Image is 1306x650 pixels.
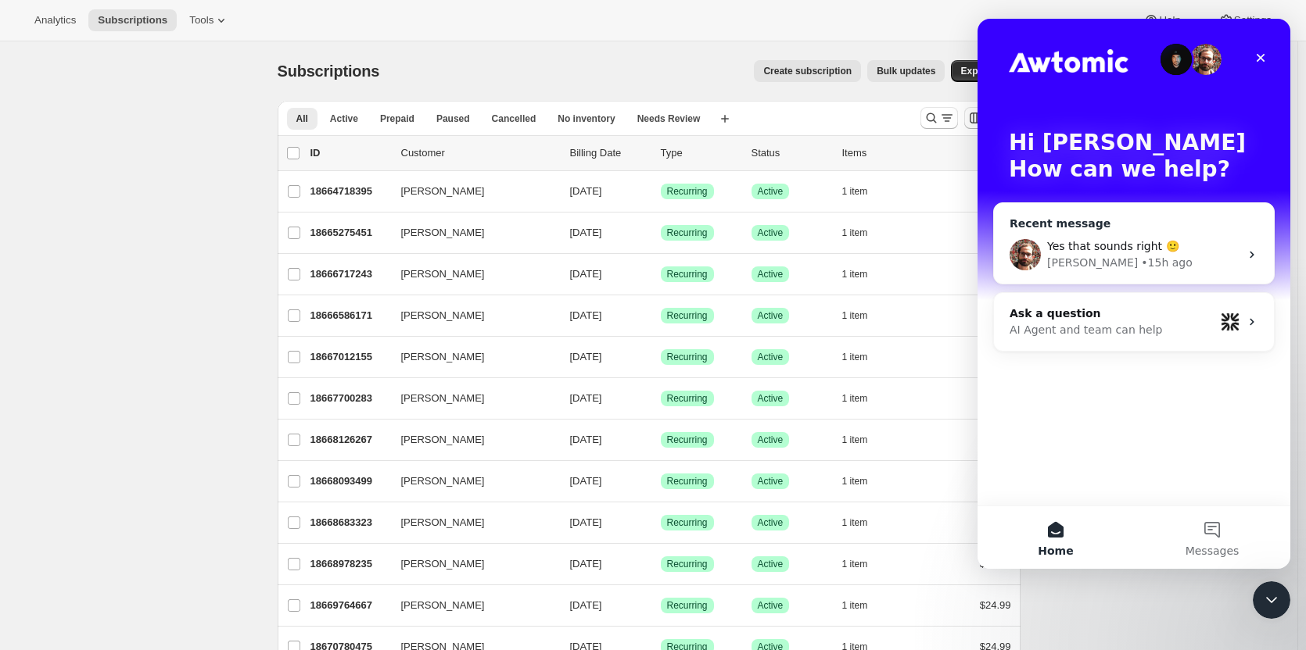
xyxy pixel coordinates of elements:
[401,266,485,282] span: [PERSON_NAME]
[392,345,548,370] button: [PERSON_NAME]
[401,184,485,199] span: [PERSON_NAME]
[570,185,602,197] span: [DATE]
[758,351,784,363] span: Active
[392,469,548,494] button: [PERSON_NAME]
[570,475,602,487] span: [DATE]
[752,145,830,161] p: Status
[392,262,548,287] button: [PERSON_NAME]
[310,346,1011,368] div: 18667012155[PERSON_NAME][DATE]SuccessRecurringSuccessActive1 item$24.99
[88,9,177,31] button: Subscriptions
[842,222,885,244] button: 1 item
[310,180,1011,202] div: 18664718395[PERSON_NAME][DATE]SuccessRecurringSuccessActive1 item£31.00
[867,60,945,82] button: Bulk updates
[25,9,85,31] button: Analytics
[842,475,868,487] span: 1 item
[436,112,470,125] span: Paused
[310,429,1011,451] div: 18668126267[PERSON_NAME][DATE]SuccessRecurringSuccessActive1 item$24.99
[667,434,708,446] span: Recurring
[392,593,548,618] button: [PERSON_NAME]
[877,65,935,77] span: Bulk updates
[1134,9,1205,31] button: Help
[310,145,389,161] p: ID
[392,510,548,535] button: [PERSON_NAME]
[570,558,602,570] span: [DATE]
[842,145,920,161] div: Items
[34,14,76,27] span: Analytics
[842,180,885,202] button: 1 item
[401,349,485,365] span: [PERSON_NAME]
[296,112,308,125] span: All
[401,391,485,406] span: [PERSON_NAME]
[758,558,784,570] span: Active
[754,60,861,82] button: Create subscription
[758,309,784,322] span: Active
[842,434,868,446] span: 1 item
[842,392,868,405] span: 1 item
[392,386,548,411] button: [PERSON_NAME]
[1209,9,1281,31] button: Settings
[1159,14,1180,27] span: Help
[1234,14,1272,27] span: Settings
[310,305,1011,327] div: 18666586171[PERSON_NAME][DATE]SuccessRecurringSuccessActive1 item£31.00
[667,351,708,363] span: Recurring
[310,515,389,530] p: 18668683323
[310,225,389,241] p: 18665275451
[570,268,602,280] span: [DATE]
[570,351,602,362] span: [DATE]
[310,145,1011,161] div: IDCustomerBilling DateTypeStatusItemsTotal
[310,308,389,323] p: 18666586171
[310,263,1011,285] div: 18666717243[PERSON_NAME][DATE]SuccessRecurringSuccessActive1 item$24.99
[980,599,1011,611] span: $24.99
[570,516,602,528] span: [DATE]
[758,475,784,487] span: Active
[758,268,784,280] span: Active
[758,516,784,529] span: Active
[392,552,548,577] button: [PERSON_NAME]
[842,263,885,285] button: 1 item
[667,558,708,570] span: Recurring
[842,553,885,575] button: 1 item
[758,434,784,446] span: Active
[842,429,885,451] button: 1 item
[310,556,389,572] p: 18668978235
[842,351,868,363] span: 1 item
[310,553,1011,575] div: 18668978235[PERSON_NAME][DATE]SuccessRecurringSuccessActive1 item$24.99
[310,470,1011,492] div: 18668093499[PERSON_NAME][DATE]SuccessRecurringSuccessActive1 item$24.99
[842,512,885,534] button: 1 item
[401,225,485,241] span: [PERSON_NAME]
[310,432,389,448] p: 18668126267
[920,107,958,129] button: Search and filter results
[667,309,708,322] span: Recurring
[401,473,485,489] span: [PERSON_NAME]
[842,516,868,529] span: 1 item
[570,309,602,321] span: [DATE]
[392,220,548,245] button: [PERSON_NAME]
[310,595,1011,616] div: 18669764667[PERSON_NAME][DATE]SuccessRecurringSuccessActive1 item$24.99
[570,227,602,238] span: [DATE]
[842,227,868,239] span: 1 item
[310,184,389,199] p: 18664718395
[1253,581,1290,619] iframe: Intercom live chat
[842,558,868,570] span: 1 item
[401,432,485,448] span: [PERSON_NAME]
[401,308,485,323] span: [PERSON_NAME]
[960,65,990,77] span: Export
[98,14,167,27] span: Subscriptions
[570,434,602,445] span: [DATE]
